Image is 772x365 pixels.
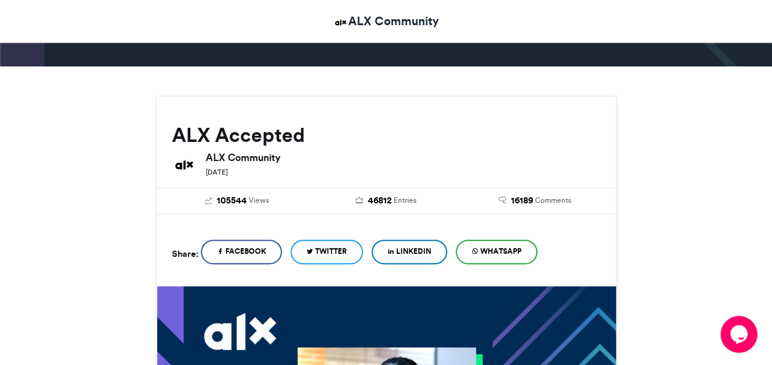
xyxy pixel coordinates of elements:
[172,194,303,208] a: 105544 Views
[225,246,266,257] span: Facebook
[535,195,571,206] span: Comments
[249,195,269,206] span: Views
[394,195,416,206] span: Entries
[172,124,601,146] h2: ALX Accepted
[333,12,439,30] a: ALX Community
[368,194,392,208] span: 46812
[511,194,533,208] span: 16189
[290,240,363,264] a: Twitter
[172,152,197,177] img: ALX Community
[396,246,431,257] span: LinkedIn
[480,246,521,257] span: WhatsApp
[206,152,601,162] h6: ALX Community
[315,246,347,257] span: Twitter
[206,168,228,176] small: [DATE]
[333,15,348,30] img: ALX Community
[470,194,601,208] a: 16189 Comments
[217,194,247,208] span: 105544
[321,194,451,208] a: 46812 Entries
[456,240,537,264] a: WhatsApp
[372,240,447,264] a: LinkedIn
[720,316,760,353] iframe: chat widget
[201,240,282,264] a: Facebook
[172,246,198,262] h5: Share:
